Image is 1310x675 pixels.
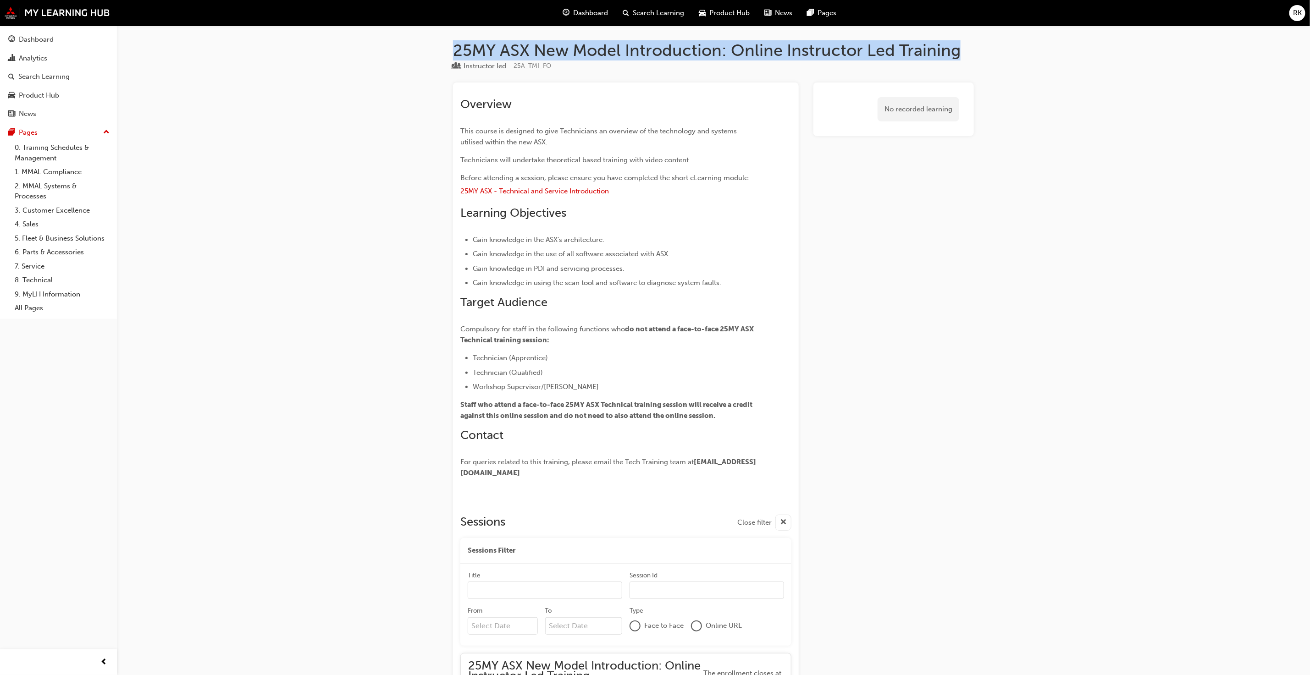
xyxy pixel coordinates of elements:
input: Session Id [630,582,784,599]
span: pages-icon [807,7,814,19]
span: prev-icon [101,657,108,668]
a: 9. MyLH Information [11,287,113,302]
span: Dashboard [574,8,608,18]
span: Gain knowledge in using the scan tool and software to diagnose system faults. [473,279,721,287]
span: Pages [818,8,837,18]
button: Pages [4,124,113,141]
div: From [468,606,482,615]
a: pages-iconPages [800,4,844,22]
div: Title [468,571,481,580]
span: This course is designed to give Technicians an overview of the technology and systems utilised wi... [460,127,739,146]
a: All Pages [11,301,113,315]
span: Learning resource code [514,62,551,70]
a: Product Hub [4,87,113,104]
span: guage-icon [8,36,15,44]
span: For queries related to this training, please email the Tech Training team at [460,458,694,466]
div: Session Id [630,571,658,580]
button: RK [1289,5,1305,21]
span: Technician (Qualified) [473,368,543,377]
a: 4. Sales [11,217,113,231]
span: cross-icon [780,517,787,528]
div: To [545,606,552,615]
div: Type [630,606,643,615]
span: news-icon [8,110,15,118]
span: Sessions Filter [468,545,515,556]
span: Workshop Supervisor/[PERSON_NAME] [473,383,599,391]
span: Face to Face [644,620,684,631]
span: Technicians will undertake theoretical based training with video content. [460,156,691,164]
div: Instructor led [464,61,506,71]
span: guage-icon [563,7,570,19]
a: car-iconProduct Hub [692,4,757,22]
a: 3. Customer Excellence [11,203,113,218]
div: Search Learning [18,71,70,82]
span: Staff who attend a face-to-face 25MY ASX Technical training session will receive a credit against... [460,401,754,420]
a: 1. MMAL Compliance [11,165,113,179]
span: Before attending a session, please ensure you have completed the short eLearning module: [460,174,750,182]
div: Product Hub [19,90,59,101]
span: car-icon [8,92,15,100]
span: Product Hub [710,8,750,18]
span: Search Learning [633,8,685,18]
a: News [4,105,113,122]
a: news-iconNews [757,4,800,22]
a: Analytics [4,50,113,67]
div: Dashboard [19,34,54,45]
a: Dashboard [4,31,113,48]
span: Compulsory for staff in the following functions who [460,325,625,333]
input: To [545,617,623,635]
a: search-iconSearch Learning [616,4,692,22]
a: 2. MMAL Systems & Processes [11,179,113,203]
button: Close filter [737,515,791,531]
span: . [520,469,522,477]
span: learningResourceType_INSTRUCTOR_LED-icon [453,62,460,71]
a: Search Learning [4,68,113,85]
h1: 25MY ASX New Model Introduction: Online Instructor Led Training [453,40,974,60]
h2: Sessions [460,515,505,531]
a: 7. Service [11,259,113,274]
span: news-icon [765,7,772,19]
div: No recorded learning [878,97,959,121]
span: News [775,8,793,18]
span: Overview [460,97,512,111]
div: Pages [19,127,38,138]
span: Online URL [706,620,742,631]
span: Gain knowledge in the ASX's architecture. [473,236,604,244]
span: Gain knowledge in PDI and servicing processes. [473,264,625,273]
span: search-icon [8,73,15,81]
span: Gain knowledge in the use of all software associated with ASX. [473,250,670,258]
input: From [468,617,538,635]
input: Title [468,582,622,599]
span: search-icon [623,7,630,19]
a: 25MY ASX - Technical and Service Introduction [460,187,609,195]
a: guage-iconDashboard [556,4,616,22]
span: Learning Objectives [460,206,566,220]
div: Analytics [19,53,47,64]
span: chart-icon [8,55,15,63]
span: Close filter [737,517,772,528]
button: DashboardAnalyticsSearch LearningProduct HubNews [4,29,113,124]
span: RK [1293,8,1302,18]
a: 6. Parts & Accessories [11,245,113,259]
span: pages-icon [8,129,15,137]
a: 0. Training Schedules & Management [11,141,113,165]
span: Technician (Apprentice) [473,354,548,362]
div: News [19,109,36,119]
span: car-icon [699,7,706,19]
img: mmal [5,7,110,19]
span: up-icon [103,126,110,138]
a: 8. Technical [11,273,113,287]
a: 5. Fleet & Business Solutions [11,231,113,246]
span: Contact [460,428,503,442]
div: Type [453,60,506,72]
span: Target Audience [460,295,547,309]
